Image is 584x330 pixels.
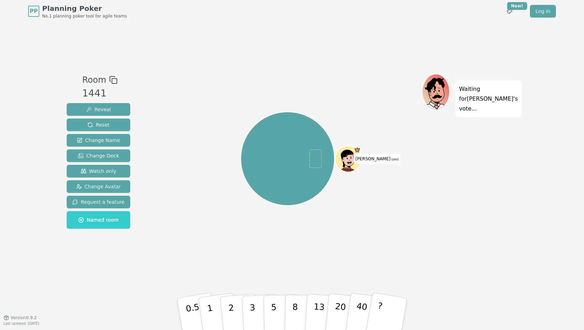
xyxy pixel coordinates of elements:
[67,134,130,147] button: Change Name
[86,106,111,113] span: Reveal
[11,315,37,321] span: Version 0.9.2
[78,152,119,159] span: Change Deck
[72,198,125,206] span: Request a feature
[67,211,130,229] button: Named room
[67,119,130,131] button: Reset
[81,168,117,175] span: Watch only
[67,180,130,193] button: Change Avatar
[4,322,39,325] span: Last updated: [DATE]
[28,4,127,19] a: PPPlanning PokerNo.1 planning poker tool for agile teams
[507,2,527,10] div: New!
[76,183,121,190] span: Change Avatar
[42,13,127,19] span: No.1 planning poker tool for agile teams
[336,147,361,171] button: Click to change your avatar
[503,5,516,18] button: New!
[390,158,399,161] span: (you)
[82,86,117,101] div: 1441
[87,121,109,128] span: Reset
[77,137,120,144] span: Change Name
[29,7,38,15] span: PP
[67,103,130,116] button: Reveal
[67,196,130,208] button: Request a feature
[42,4,127,13] span: Planning Poker
[78,216,119,223] span: Named room
[459,84,518,114] p: Waiting for [PERSON_NAME] 's vote...
[4,315,37,321] button: Version0.9.2
[354,147,361,153] span: Pilar is the host
[354,154,400,164] span: Click to change your name
[67,149,130,162] button: Change Deck
[67,165,130,177] button: Watch only
[530,5,556,18] a: Log in
[82,74,106,86] span: Room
